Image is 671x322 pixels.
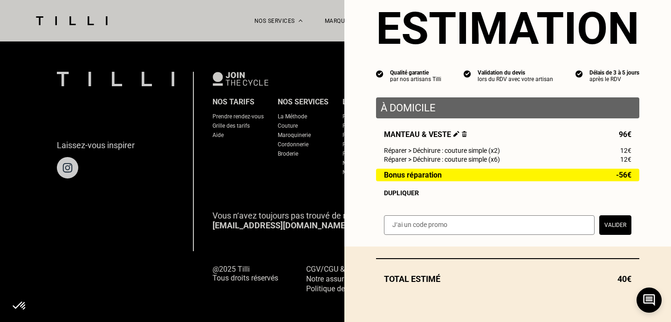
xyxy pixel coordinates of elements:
[462,131,467,137] img: Supprimer
[478,76,553,82] div: lors du RDV avec votre artisan
[599,215,631,235] button: Valider
[453,131,459,137] img: Éditer
[376,2,639,55] section: Estimation
[619,130,631,139] span: 96€
[384,189,631,197] div: Dupliquer
[616,171,631,179] span: -56€
[478,69,553,76] div: Validation du devis
[376,69,383,78] img: icon list info
[390,69,441,76] div: Qualité garantie
[381,102,635,114] p: À domicile
[390,76,441,82] div: par nos artisans Tilli
[589,76,639,82] div: après le RDV
[617,274,631,284] span: 40€
[620,156,631,163] span: 12€
[376,274,639,284] div: Total estimé
[620,147,631,154] span: 12€
[384,130,467,139] span: Manteau & veste
[384,156,500,163] span: Réparer > Déchirure : couture simple (x6)
[384,215,595,235] input: J‘ai un code promo
[384,147,500,154] span: Réparer > Déchirure : couture simple (x2)
[464,69,471,78] img: icon list info
[589,69,639,76] div: Délais de 3 à 5 jours
[384,171,442,179] span: Bonus réparation
[575,69,583,78] img: icon list info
